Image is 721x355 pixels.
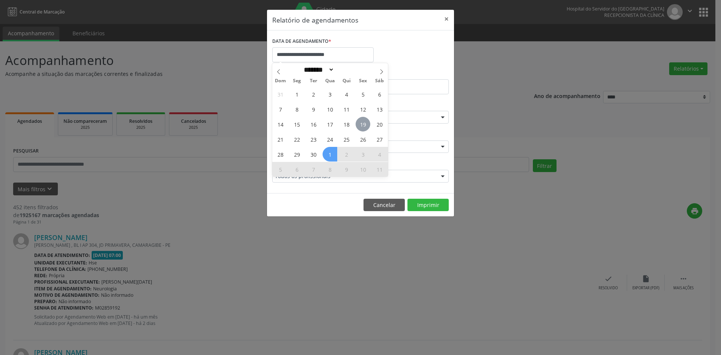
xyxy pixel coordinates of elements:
span: Outubro 3, 2025 [356,147,370,162]
span: Setembro 29, 2025 [290,147,304,162]
span: Ter [305,79,322,83]
span: Setembro 10, 2025 [323,102,337,116]
span: Outubro 1, 2025 [323,147,337,162]
label: ATÉ [362,68,449,79]
span: Seg [289,79,305,83]
button: Imprimir [407,199,449,211]
span: Setembro 1, 2025 [290,87,304,101]
span: Setembro 18, 2025 [339,117,354,131]
span: Setembro 26, 2025 [356,132,370,147]
span: Setembro 8, 2025 [290,102,304,116]
span: Setembro 30, 2025 [306,147,321,162]
span: Setembro 23, 2025 [306,132,321,147]
span: Setembro 11, 2025 [339,102,354,116]
input: Year [334,66,359,74]
span: Setembro 3, 2025 [323,87,337,101]
span: Outubro 6, 2025 [290,162,304,177]
span: Setembro 9, 2025 [306,102,321,116]
span: Setembro 4, 2025 [339,87,354,101]
span: Outubro 9, 2025 [339,162,354,177]
span: Setembro 7, 2025 [273,102,288,116]
label: DATA DE AGENDAMENTO [272,36,331,47]
span: Outubro 4, 2025 [372,147,387,162]
span: Setembro 27, 2025 [372,132,387,147]
button: Close [439,10,454,28]
span: Outubro 8, 2025 [323,162,337,177]
span: Setembro 14, 2025 [273,117,288,131]
span: Outubro 2, 2025 [339,147,354,162]
h5: Relatório de agendamentos [272,15,358,25]
span: Setembro 20, 2025 [372,117,387,131]
span: Setembro 15, 2025 [290,117,304,131]
span: Setembro 19, 2025 [356,117,370,131]
span: Dom [272,79,289,83]
span: Setembro 13, 2025 [372,102,387,116]
span: Setembro 17, 2025 [323,117,337,131]
span: Outubro 5, 2025 [273,162,288,177]
span: Setembro 22, 2025 [290,132,304,147]
span: Setembro 2, 2025 [306,87,321,101]
span: Setembro 16, 2025 [306,117,321,131]
span: Setembro 12, 2025 [356,102,370,116]
select: Month [301,66,334,74]
span: Sex [355,79,371,83]
span: Qua [322,79,338,83]
span: Setembro 25, 2025 [339,132,354,147]
button: Cancelar [364,199,405,211]
span: Sáb [371,79,388,83]
span: Agosto 31, 2025 [273,87,288,101]
span: Qui [338,79,355,83]
span: Setembro 24, 2025 [323,132,337,147]
span: Setembro 21, 2025 [273,132,288,147]
span: Outubro 10, 2025 [356,162,370,177]
span: Setembro 28, 2025 [273,147,288,162]
span: Setembro 5, 2025 [356,87,370,101]
span: Outubro 7, 2025 [306,162,321,177]
span: Setembro 6, 2025 [372,87,387,101]
span: Outubro 11, 2025 [372,162,387,177]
